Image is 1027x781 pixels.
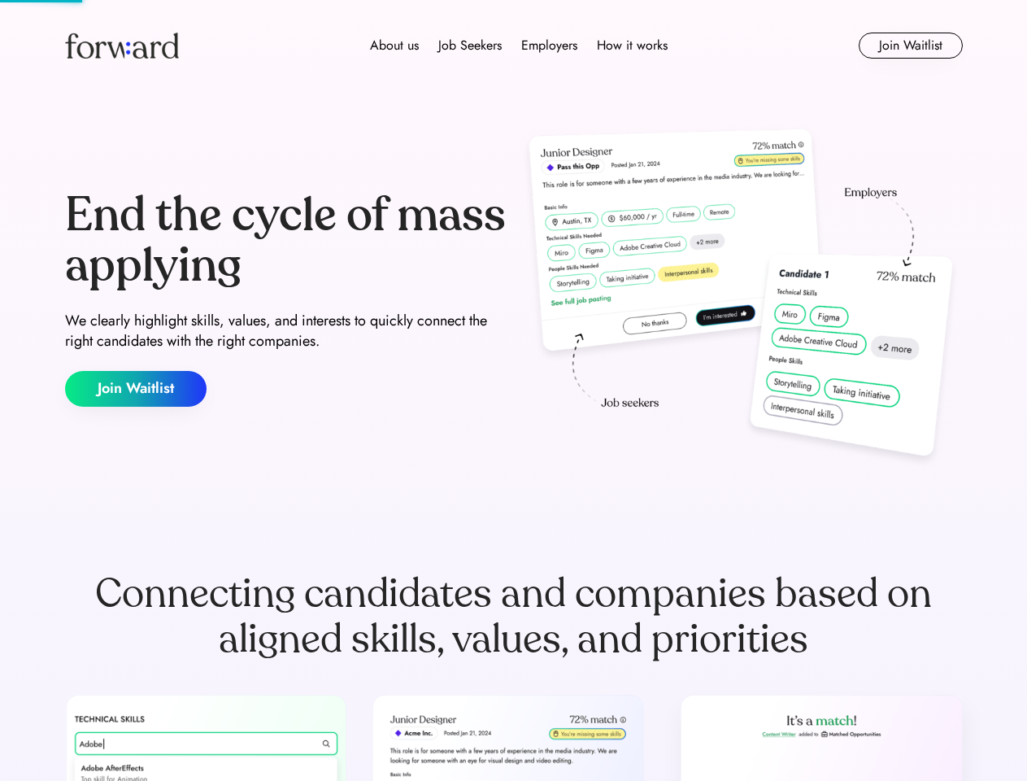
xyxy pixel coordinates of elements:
div: Employers [521,36,577,55]
div: Connecting candidates and companies based on aligned skills, values, and priorities [65,571,963,662]
div: End the cycle of mass applying [65,190,507,290]
button: Join Waitlist [859,33,963,59]
div: How it works [597,36,668,55]
img: hero-image.png [520,124,963,473]
div: We clearly highlight skills, values, and interests to quickly connect the right candidates with t... [65,311,507,351]
button: Join Waitlist [65,371,207,407]
div: About us [370,36,419,55]
div: Job Seekers [438,36,502,55]
img: Forward logo [65,33,179,59]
